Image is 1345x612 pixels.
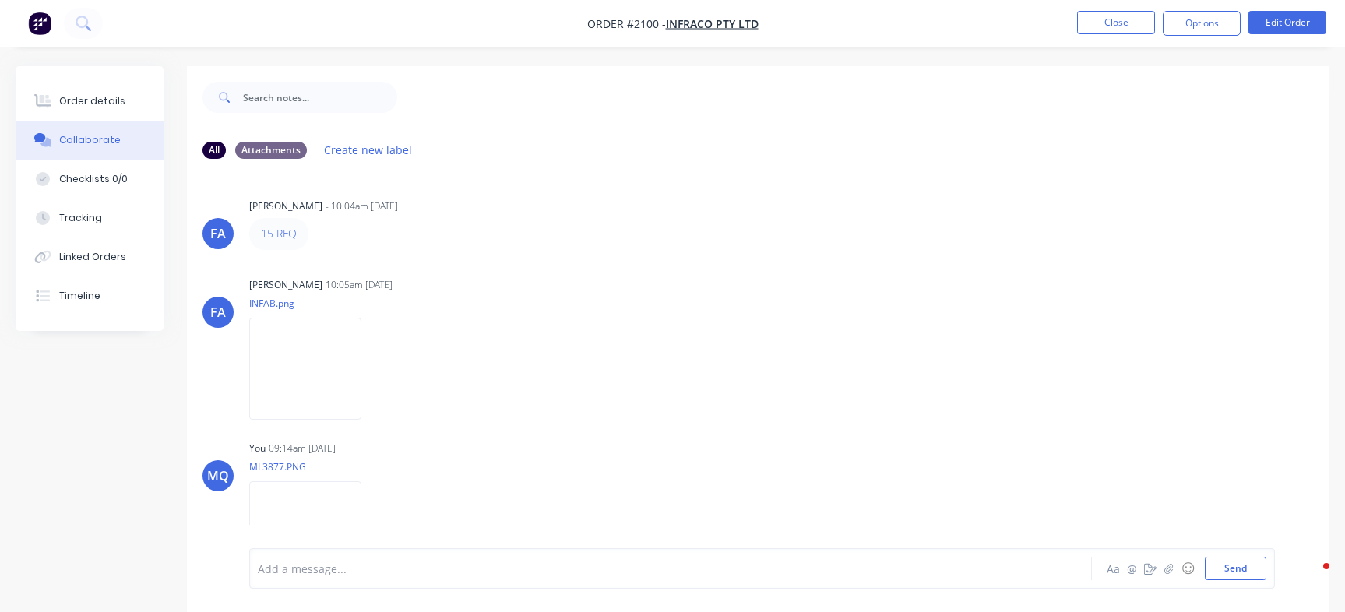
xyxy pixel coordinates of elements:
[1163,11,1241,36] button: Options
[16,121,164,160] button: Collaborate
[1248,11,1326,34] button: Edit Order
[59,172,128,186] div: Checklists 0/0
[666,16,759,31] a: Infraco Pty Ltd
[1104,559,1122,578] button: Aa
[16,199,164,237] button: Tracking
[59,211,102,225] div: Tracking
[326,278,393,292] div: 10:05am [DATE]
[1077,11,1155,34] button: Close
[249,278,322,292] div: [PERSON_NAME]
[326,199,398,213] div: - 10:04am [DATE]
[1292,559,1329,596] iframe: Intercom live chat
[316,139,421,160] button: Create new label
[16,237,164,276] button: Linked Orders
[249,441,266,455] div: You
[235,142,307,159] div: Attachments
[1122,559,1141,578] button: @
[28,12,51,35] img: Factory
[202,142,226,159] div: All
[210,303,226,322] div: FA
[249,460,377,473] p: ML3877.PNG
[249,199,322,213] div: [PERSON_NAME]
[587,16,666,31] span: Order #2100 -
[1178,559,1197,578] button: ☺
[207,466,229,485] div: MQ
[1205,557,1266,580] button: Send
[249,297,377,310] p: INFAB.png
[59,133,121,147] div: Collaborate
[16,276,164,315] button: Timeline
[16,82,164,121] button: Order details
[59,250,126,264] div: Linked Orders
[59,289,100,303] div: Timeline
[243,82,397,113] input: Search notes...
[16,160,164,199] button: Checklists 0/0
[269,441,336,455] div: 09:14am [DATE]
[59,94,125,108] div: Order details
[261,226,297,241] a: 15 RFQ
[210,224,226,243] div: FA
